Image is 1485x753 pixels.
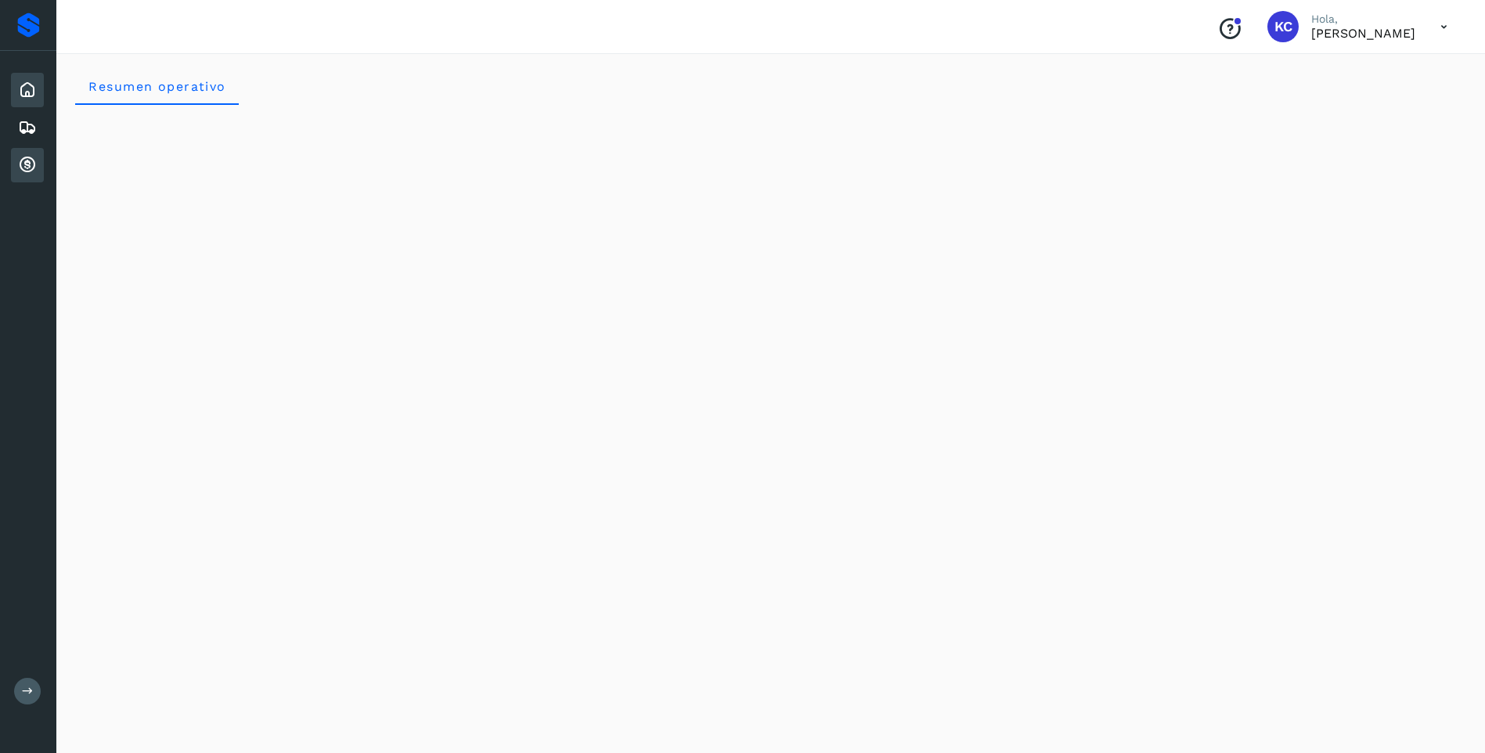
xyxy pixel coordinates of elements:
[1311,26,1415,41] p: Karim Canchola Ceballos
[11,148,44,182] div: Cuentas por cobrar
[88,79,226,94] span: Resumen operativo
[1311,13,1415,26] p: Hola,
[11,73,44,107] div: Inicio
[11,110,44,145] div: Embarques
